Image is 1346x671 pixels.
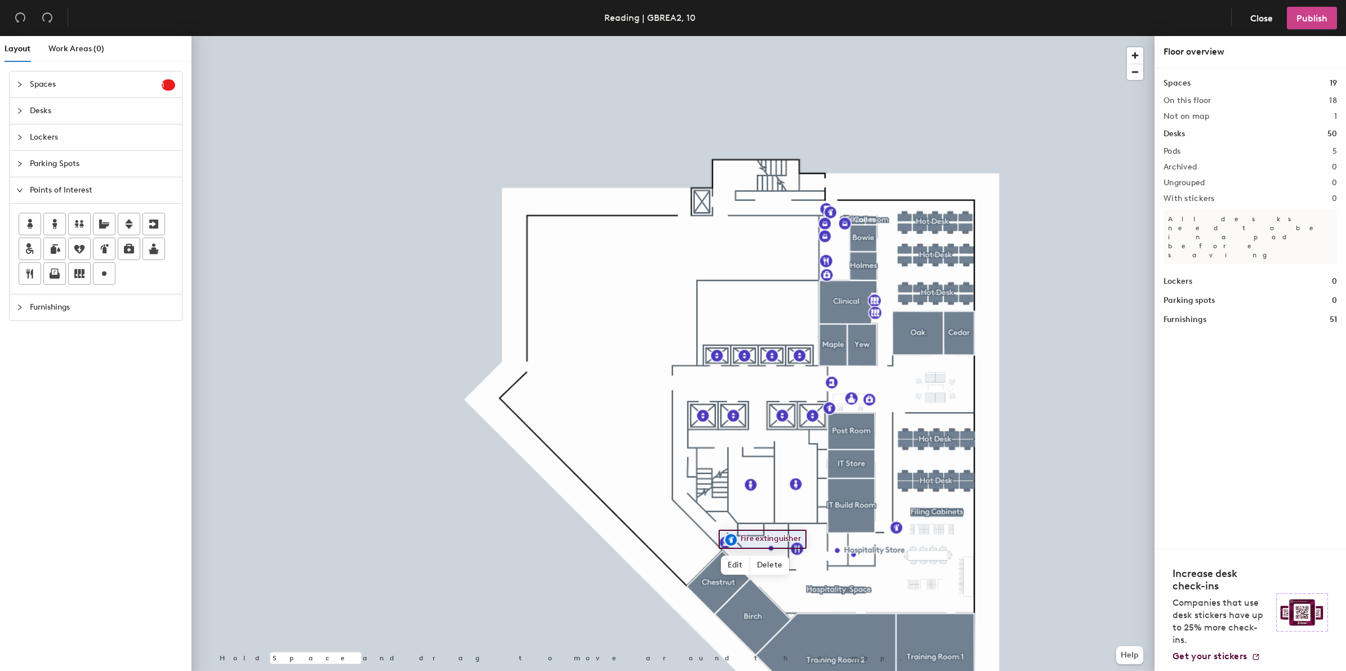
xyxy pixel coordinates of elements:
span: Edit [721,556,750,575]
p: All desks need to be in a pod before saving [1164,210,1337,264]
span: collapsed [16,81,23,88]
span: collapsed [16,134,23,141]
span: Points of Interest [30,177,175,203]
span: Layout [5,44,30,53]
span: Desks [30,98,175,124]
span: collapsed [16,160,23,167]
span: Spaces [30,71,162,97]
span: Lockers [30,124,175,150]
h2: 0 [1332,194,1337,203]
p: Companies that use desk stickers have up to 25% more check-ins. [1173,597,1269,646]
span: collapsed [16,108,23,114]
h1: 51 [1330,314,1337,326]
h2: 0 [1332,163,1337,172]
h1: 0 [1332,294,1337,307]
h2: 0 [1332,178,1337,187]
span: collapsed [16,304,23,311]
h4: Increase desk check-ins [1173,567,1269,592]
button: Undo (⌘ + Z) [9,7,32,29]
h1: 0 [1332,275,1337,288]
sup: 1 [162,79,175,91]
h2: Archived [1164,163,1197,172]
h2: With stickers [1164,194,1215,203]
h1: 19 [1330,77,1337,90]
img: Sticker logo [1276,593,1328,632]
h1: Lockers [1164,275,1192,288]
h2: On this floor [1164,96,1211,105]
button: Publish [1287,7,1337,29]
button: Close [1241,7,1282,29]
span: Get your stickers [1173,651,1247,661]
h2: 18 [1329,96,1337,105]
h1: 50 [1327,128,1337,140]
span: Parking Spots [30,151,175,177]
h2: 1 [1334,112,1337,121]
div: Floor overview [1164,45,1337,59]
h1: Spaces [1164,77,1191,90]
span: Furnishings [30,294,175,320]
span: Delete [750,556,790,575]
button: Redo (⌘ + ⇧ + Z) [36,7,59,29]
h2: Not on map [1164,112,1209,121]
h1: Desks [1164,128,1185,140]
h2: Ungrouped [1164,178,1205,187]
span: 1 [162,81,175,89]
h2: Pods [1164,147,1180,156]
span: Publish [1296,13,1327,24]
h1: Furnishings [1164,314,1206,326]
button: Help [1116,646,1143,664]
h2: 5 [1332,147,1337,156]
div: Reading | GBREA2, 10 [604,11,696,25]
span: expanded [16,187,23,194]
span: Close [1250,13,1273,24]
a: Get your stickers [1173,651,1260,662]
span: Work Areas (0) [48,44,104,53]
h1: Parking spots [1164,294,1215,307]
span: undo [15,12,26,23]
